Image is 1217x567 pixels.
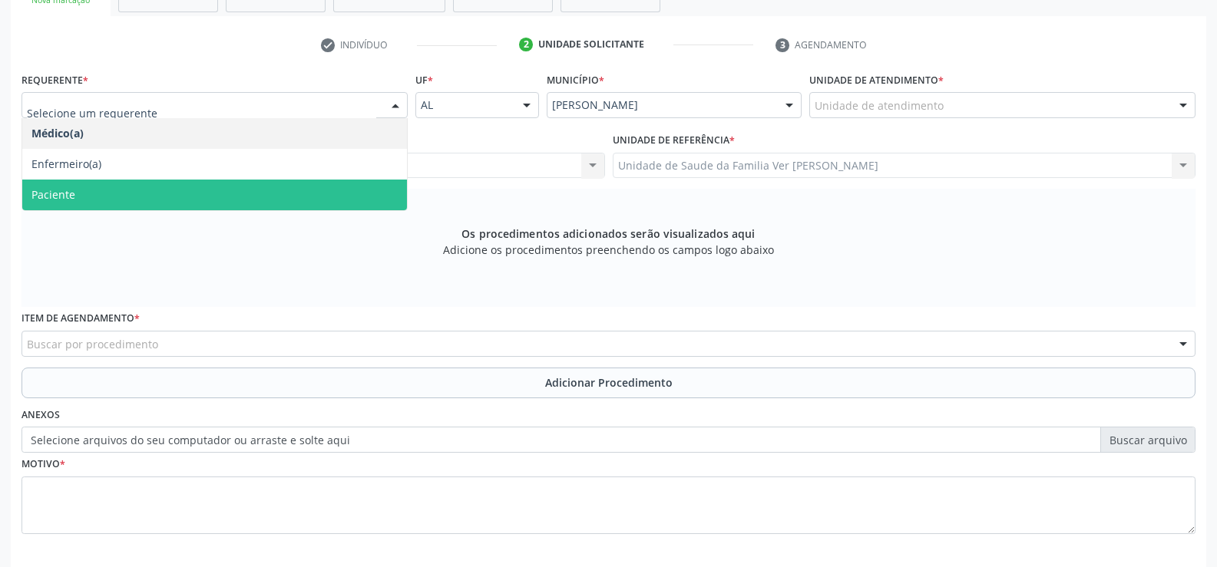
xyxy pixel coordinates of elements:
label: Requerente [21,68,88,92]
label: Município [547,68,604,92]
div: Unidade solicitante [538,38,644,51]
label: Anexos [21,404,60,427]
span: Adicionar Procedimento [545,374,673,391]
span: Enfermeiro(a) [31,157,101,171]
div: 2 [519,38,533,51]
span: AL [421,97,508,113]
label: Motivo [21,453,65,476]
span: Adicione os procedimentos preenchendo os campos logo abaixo [443,242,774,258]
span: Paciente [31,187,75,202]
span: Buscar por procedimento [27,336,158,352]
button: Adicionar Procedimento [21,368,1196,398]
span: [PERSON_NAME] [552,97,770,113]
span: Unidade de atendimento [815,97,944,114]
label: Item de agendamento [21,307,140,331]
input: Selecione um requerente [27,97,376,128]
label: UF [415,68,433,92]
label: Unidade de referência [613,129,735,153]
span: Os procedimentos adicionados serão visualizados aqui [461,226,755,242]
span: Médico(a) [31,126,84,140]
label: Unidade de atendimento [809,68,944,92]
